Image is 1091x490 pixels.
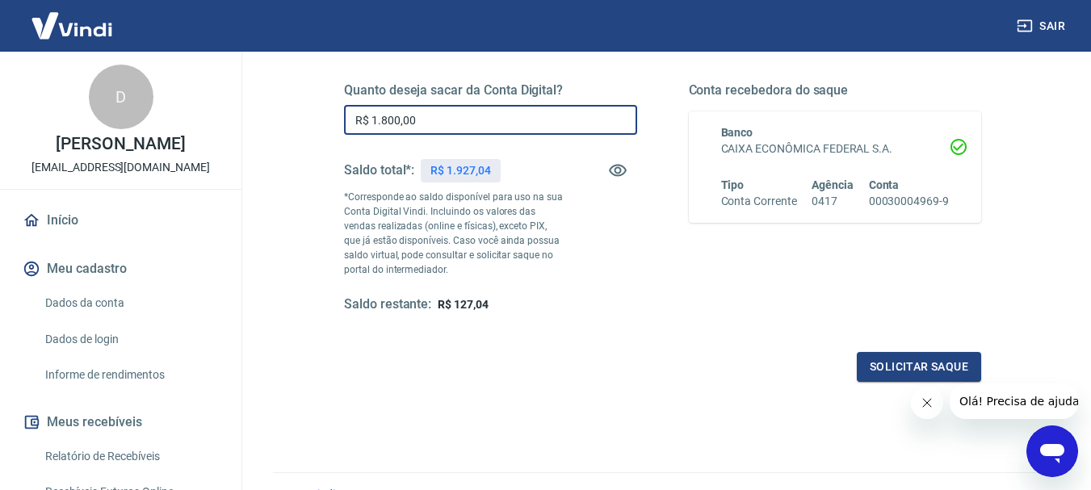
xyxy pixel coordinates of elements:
[1013,11,1072,41] button: Sair
[19,404,222,440] button: Meus recebíveis
[10,11,136,24] span: Olá! Precisa de ajuda?
[721,126,753,139] span: Banco
[31,159,210,176] p: [EMAIL_ADDRESS][DOMAIN_NAME]
[721,140,950,157] h6: CAIXA ECONÔMICA FEDERAL S.A.
[1026,425,1078,477] iframe: Botão para abrir a janela de mensagens
[812,178,854,191] span: Agência
[950,383,1078,419] iframe: Mensagem da empresa
[19,251,222,287] button: Meu cadastro
[689,82,982,98] h5: Conta recebedora do saque
[911,387,943,419] iframe: Fechar mensagem
[89,65,153,129] div: D
[39,440,222,473] a: Relatório de Recebíveis
[39,323,222,356] a: Dados de login
[39,358,222,392] a: Informe de rendimentos
[869,193,949,210] h6: 00030004969-9
[344,82,637,98] h5: Quanto deseja sacar da Conta Digital?
[344,296,431,313] h5: Saldo restante:
[19,1,124,50] img: Vindi
[869,178,900,191] span: Conta
[857,352,981,382] button: Solicitar saque
[721,178,745,191] span: Tipo
[39,287,222,320] a: Dados da conta
[19,203,222,238] a: Início
[56,136,185,153] p: [PERSON_NAME]
[344,190,564,277] p: *Corresponde ao saldo disponível para uso na sua Conta Digital Vindi. Incluindo os valores das ve...
[344,162,414,178] h5: Saldo total*:
[812,193,854,210] h6: 0417
[430,162,490,179] p: R$ 1.927,04
[721,193,797,210] h6: Conta Corrente
[438,298,489,311] span: R$ 127,04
